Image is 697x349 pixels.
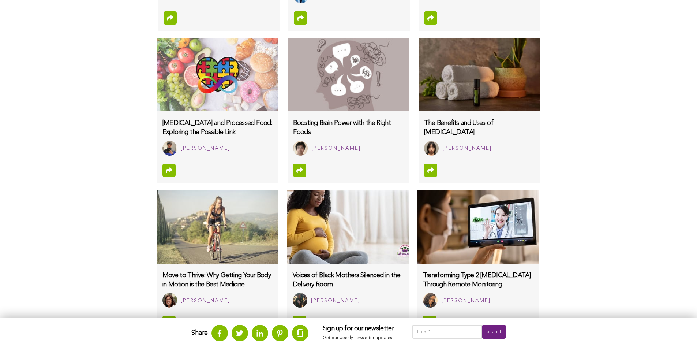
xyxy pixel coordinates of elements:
img: glassdoor.svg [297,329,303,337]
a: Voices of Black Mothers Silenced in the Delivery Room Alexis Fedrick [PERSON_NAME] [287,264,409,313]
h3: Sign up for our newsletter [323,325,397,333]
img: Mubtasim Hossain [162,141,177,156]
img: voices-of-black-mothers-silenced-in-the-delivery-room [287,190,409,264]
h3: The Benefits and Uses of [MEDICAL_DATA] [424,119,535,137]
a: [MEDICAL_DATA] and Processed Food: Exploring the Possible Link Mubtasim Hossain [PERSON_NAME] [157,111,278,161]
div: [PERSON_NAME] [181,144,230,153]
img: autism-and-processed-food-exploring-the-possible-link [157,38,278,111]
img: boosting-brain-power-with-the-right-foods [288,38,409,111]
h3: [MEDICAL_DATA] and Processed Food: Exploring the Possible Link [162,119,273,137]
input: Submit [482,325,506,339]
img: the-benefits-and-uses-of-tea-tree-oil [419,38,540,111]
strong: Share [191,330,208,336]
h3: Boosting Brain Power with the Right Foods [293,119,404,137]
a: Move to Thrive: Why Getting Your Body in Motion is the Best Medicine Natalina Bacus [PERSON_NAME] [157,264,278,313]
img: Claudia Ciceron [423,293,438,308]
img: Max Shi [293,141,308,156]
p: Get our weekly newsletter updates. [323,334,397,342]
a: Transforming Type 2 [MEDICAL_DATA] Through Remote Monitoring Claudia Ciceron [PERSON_NAME] [417,264,539,313]
img: move-to-thrive-why-getting-your-body-in-motion-is-the-best-medicine [157,190,278,264]
div: [PERSON_NAME] [311,296,360,305]
a: The Benefits and Uses of [MEDICAL_DATA] Hung Lam [PERSON_NAME] [419,111,540,161]
div: [PERSON_NAME] [441,296,491,305]
h3: Move to Thrive: Why Getting Your Body in Motion is the Best Medicine [162,271,273,289]
h3: Voices of Black Mothers Silenced in the Delivery Room [293,271,403,289]
div: [PERSON_NAME] [181,296,230,305]
img: Natalina Bacus [162,293,177,308]
iframe: Chat Widget [660,314,697,349]
div: [PERSON_NAME] [442,144,492,153]
h3: Transforming Type 2 [MEDICAL_DATA] Through Remote Monitoring [423,271,533,289]
div: [PERSON_NAME] [311,144,361,153]
input: Email* [412,325,483,339]
a: Boosting Brain Power with the Right Foods Max Shi [PERSON_NAME] [288,111,409,161]
img: Hung Lam [424,141,439,156]
img: Alexis Fedrick [293,293,307,308]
